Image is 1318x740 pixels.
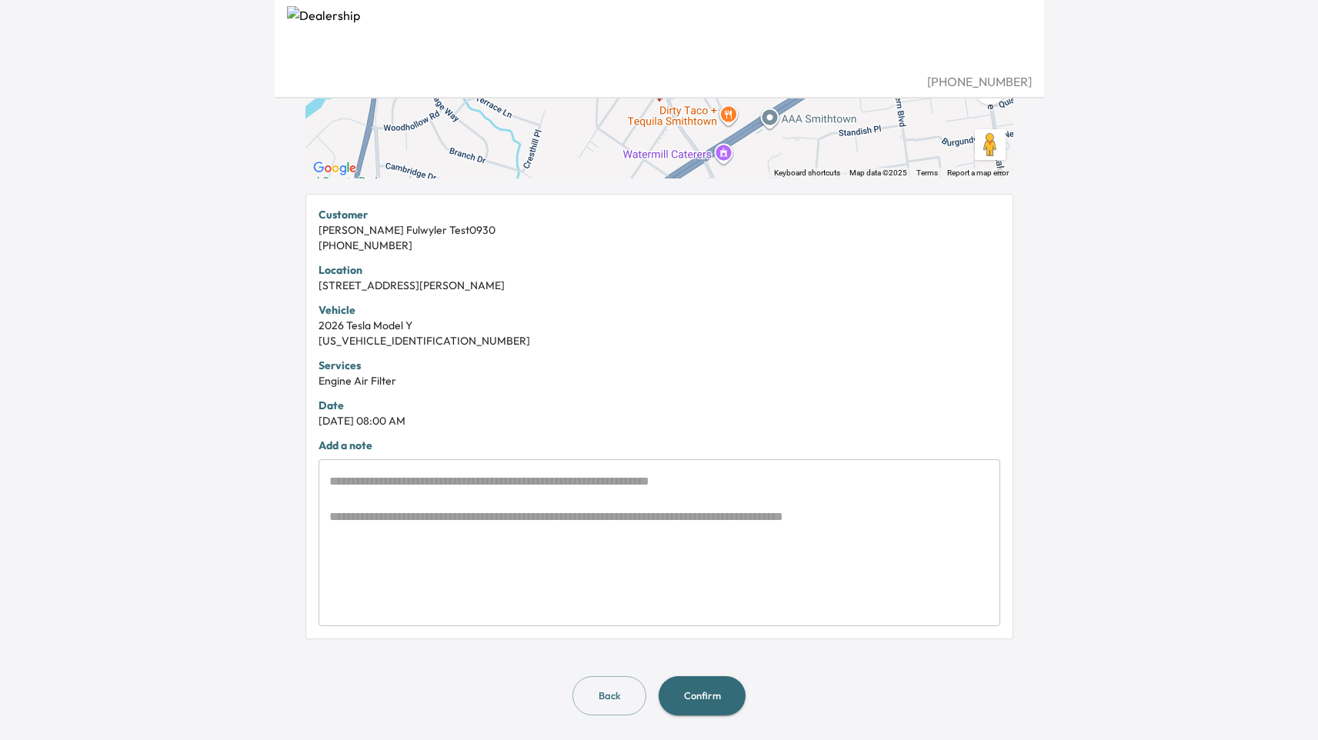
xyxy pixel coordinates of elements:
[319,208,368,222] strong: Customer
[319,413,1000,428] div: [DATE] 08:00 AM
[319,303,355,317] strong: Vehicle
[849,168,907,177] span: Map data ©2025
[319,438,372,452] strong: Add a note
[319,333,1000,348] div: [US_VEHICLE_IDENTIFICATION_NUMBER]
[319,373,1000,388] div: Engine Air Filter
[319,238,1000,253] div: [PHONE_NUMBER]
[319,398,344,412] strong: Date
[916,168,938,177] a: Terms (opens in new tab)
[287,6,1032,72] img: Dealership
[309,158,360,178] a: Open this area in Google Maps (opens a new window)
[659,676,746,715] button: Confirm
[572,676,646,715] button: Back
[774,168,840,178] button: Keyboard shortcuts
[975,129,1006,160] button: Drag Pegman onto the map to open Street View
[319,358,361,372] strong: Services
[319,222,1000,238] div: [PERSON_NAME] Fulwyler Test0930
[319,278,1000,293] div: [STREET_ADDRESS][PERSON_NAME]
[287,72,1032,91] div: [PHONE_NUMBER]
[319,318,1000,333] div: 2026 Tesla Model Y
[319,263,362,277] strong: Location
[309,158,360,178] img: Google
[947,168,1009,177] a: Report a map error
